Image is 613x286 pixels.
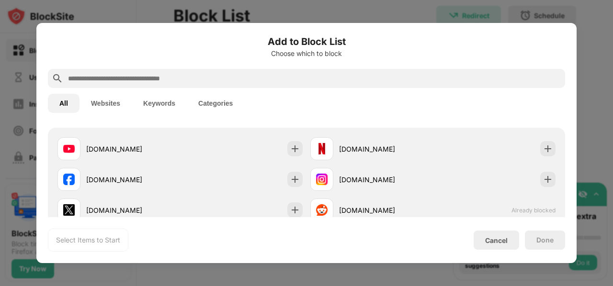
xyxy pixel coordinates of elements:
img: favicons [63,174,75,185]
div: [DOMAIN_NAME] [86,175,180,185]
button: Categories [187,94,244,113]
button: All [48,94,79,113]
img: favicons [316,204,328,216]
img: search.svg [52,73,63,84]
div: Cancel [485,236,508,244]
div: Select Items to Start [56,235,120,245]
button: Websites [79,94,132,113]
div: Done [536,236,554,244]
img: favicons [63,143,75,154]
img: favicons [316,174,328,185]
div: [DOMAIN_NAME] [86,144,180,154]
div: [DOMAIN_NAME] [339,175,433,185]
div: [DOMAIN_NAME] [339,144,433,154]
img: favicons [63,204,75,216]
h6: Add to Block List [48,34,565,49]
button: Keywords [132,94,187,113]
div: [DOMAIN_NAME] [86,205,180,215]
div: [DOMAIN_NAME] [339,205,433,215]
span: Already blocked [511,207,556,214]
div: Choose which to block [48,50,565,57]
img: favicons [316,143,328,154]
